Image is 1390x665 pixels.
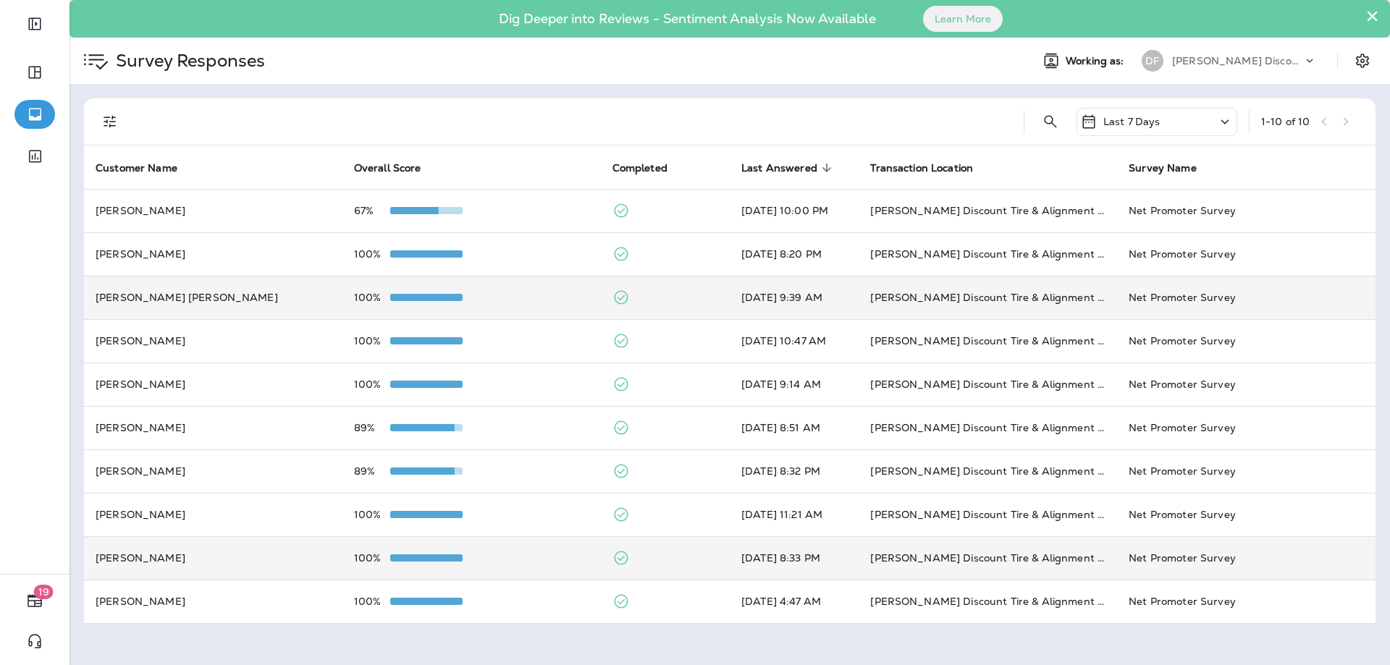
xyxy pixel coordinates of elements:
span: Survey Name [1129,161,1216,174]
span: Transaction Location [870,161,992,174]
td: Net Promoter Survey [1117,276,1376,319]
td: [DATE] 9:14 AM [730,363,859,406]
button: Search Survey Responses [1036,107,1065,136]
td: Net Promoter Survey [1117,363,1376,406]
td: [PERSON_NAME] [84,580,342,623]
td: [PERSON_NAME] [PERSON_NAME] [84,276,342,319]
td: [DATE] 11:21 AM [730,493,859,536]
td: [DATE] 9:39 AM [730,276,859,319]
td: [PERSON_NAME] Discount Tire & Alignment [GEOGRAPHIC_DATA] ([STREET_ADDRESS]) [859,276,1117,319]
button: Filters [96,107,125,136]
p: 89% [354,465,390,477]
td: [PERSON_NAME] Discount Tire & Alignment [GEOGRAPHIC_DATA] ([STREET_ADDRESS]) [859,319,1117,363]
p: 100% [354,335,390,347]
p: 67% [354,205,390,216]
td: [PERSON_NAME] Discount Tire & Alignment [GEOGRAPHIC_DATA] ([STREET_ADDRESS]) [859,232,1117,276]
td: [PERSON_NAME] Discount Tire & Alignment [GEOGRAPHIC_DATA] ([STREET_ADDRESS]) [859,536,1117,580]
p: 89% [354,422,390,433]
p: Survey Responses [110,50,265,72]
span: Transaction Location [870,162,973,174]
span: Overall Score [354,162,421,174]
td: [DATE] 8:20 PM [730,232,859,276]
span: Customer Name [96,161,196,174]
div: 1 - 10 of 10 [1261,116,1310,127]
td: [DATE] 8:33 PM [730,536,859,580]
p: 100% [354,378,390,390]
td: [DATE] 10:00 PM [730,189,859,232]
p: 100% [354,248,390,260]
div: DF [1142,50,1163,72]
button: 19 [14,586,55,615]
td: [PERSON_NAME] Discount Tire & Alignment [GEOGRAPHIC_DATA] ([STREET_ADDRESS]) [859,580,1117,623]
button: Settings [1349,48,1376,74]
p: 100% [354,552,390,564]
span: Working as: [1066,55,1127,67]
td: Net Promoter Survey [1117,406,1376,449]
button: Expand Sidebar [14,9,55,38]
td: Net Promoter Survey [1117,319,1376,363]
td: [PERSON_NAME] Discount Tire & Alignment [GEOGRAPHIC_DATA] ([STREET_ADDRESS]) [859,493,1117,536]
p: [PERSON_NAME] Discount Tire & Alignment [1172,55,1302,67]
td: [PERSON_NAME] [84,536,342,580]
td: [DATE] 8:32 PM [730,449,859,493]
p: 100% [354,596,390,607]
button: Learn More [923,6,1003,32]
span: Overall Score [354,161,440,174]
span: Last Answered [741,161,836,174]
td: [PERSON_NAME] Discount Tire & Alignment [GEOGRAPHIC_DATA] ([STREET_ADDRESS]) [859,406,1117,449]
td: Net Promoter Survey [1117,232,1376,276]
td: Net Promoter Survey [1117,449,1376,493]
td: [PERSON_NAME] Discount Tire & Alignment [GEOGRAPHIC_DATA] ([STREET_ADDRESS]) [859,189,1117,232]
span: Customer Name [96,162,177,174]
td: Net Promoter Survey [1117,580,1376,623]
td: [PERSON_NAME] [84,449,342,493]
span: Last Answered [741,162,817,174]
td: [PERSON_NAME] [84,319,342,363]
span: Completed [612,162,667,174]
td: Net Promoter Survey [1117,493,1376,536]
td: [PERSON_NAME] [84,493,342,536]
td: [PERSON_NAME] Discount Tire & Alignment [GEOGRAPHIC_DATA] ([STREET_ADDRESS]) [859,449,1117,493]
td: [PERSON_NAME] [84,363,342,406]
td: [PERSON_NAME] [84,189,342,232]
span: Survey Name [1129,162,1197,174]
p: 100% [354,509,390,520]
p: 100% [354,292,390,303]
button: Close [1365,4,1379,27]
td: [DATE] 4:47 AM [730,580,859,623]
span: 19 [34,585,54,599]
td: [PERSON_NAME] Discount Tire & Alignment [GEOGRAPHIC_DATA] ([STREET_ADDRESS]) [859,363,1117,406]
td: [PERSON_NAME] [84,232,342,276]
td: Net Promoter Survey [1117,189,1376,232]
p: Dig Deeper into Reviews - Sentiment Analysis Now Available [457,17,918,21]
td: [PERSON_NAME] [84,406,342,449]
span: Completed [612,161,686,174]
p: Last 7 Days [1103,116,1161,127]
td: [DATE] 10:47 AM [730,319,859,363]
td: [DATE] 8:51 AM [730,406,859,449]
td: Net Promoter Survey [1117,536,1376,580]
